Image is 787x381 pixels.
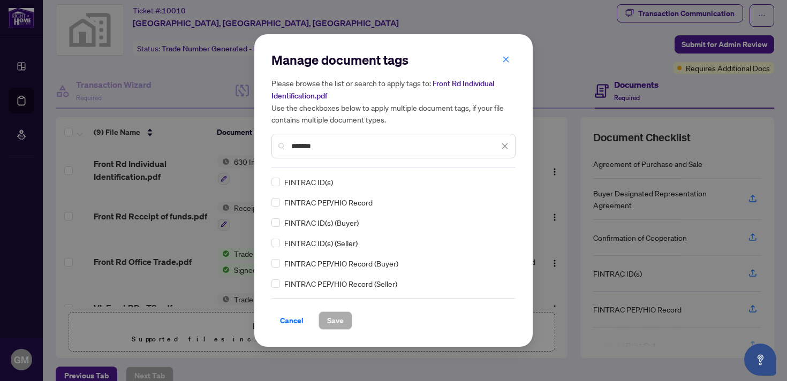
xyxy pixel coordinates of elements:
[319,311,352,330] button: Save
[280,312,304,329] span: Cancel
[284,257,398,269] span: FINTRAC PEP/HIO Record (Buyer)
[271,311,312,330] button: Cancel
[271,51,516,68] h2: Manage document tags
[284,196,373,208] span: FINTRAC PEP/HIO Record
[502,56,510,63] span: close
[284,237,358,249] span: FINTRAC ID(s) (Seller)
[284,176,333,188] span: FINTRAC ID(s)
[284,278,397,289] span: FINTRAC PEP/HIO Record (Seller)
[284,217,359,228] span: FINTRAC ID(s) (Buyer)
[271,77,516,125] h5: Please browse the list or search to apply tags to: Use the checkboxes below to apply multiple doc...
[744,344,776,376] button: Open asap
[501,142,509,150] span: close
